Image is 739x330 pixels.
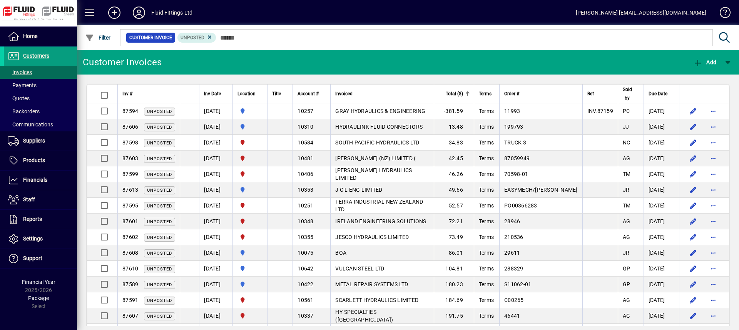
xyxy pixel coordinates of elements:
span: Staff [23,196,35,202]
td: [DATE] [199,182,232,198]
div: Invoiced [335,90,429,98]
span: TERRA INDUSTRIAL NEW ZEALAND LTD [335,199,423,212]
span: Unposted [147,235,172,240]
span: 87610 [122,265,138,272]
a: Backorders [4,105,77,118]
td: [DATE] [199,277,232,292]
td: [DATE] [199,261,232,277]
span: Location [237,90,256,98]
td: [DATE] [199,245,232,261]
button: Profile [127,6,151,20]
div: Account # [298,90,326,98]
span: 87594 [122,108,138,114]
span: AG [623,313,630,319]
span: Ref [587,90,594,98]
span: CHRISTCHURCH [237,217,262,226]
a: Quotes [4,92,77,105]
span: Customer Invoice [129,34,172,41]
span: Unposted [147,219,172,224]
span: Financial Year [22,279,55,285]
a: Communications [4,118,77,131]
td: 184.69 [434,292,474,308]
span: Support [23,255,42,261]
td: [DATE] [199,151,232,166]
span: Products [23,157,45,163]
span: GRAY HYDRAULICS & ENGINEERING [335,108,425,114]
span: S11062-01 [504,281,531,287]
span: AG [623,218,630,224]
button: Edit [687,105,699,117]
span: CHRISTCHURCH [237,170,262,178]
span: Unposted [147,282,172,287]
button: More options [707,215,719,227]
td: [DATE] [644,229,679,245]
span: 199793 [504,124,523,130]
span: 87598 [122,139,138,146]
a: Suppliers [4,131,77,151]
span: Terms [479,187,494,193]
span: Unposted [181,35,204,40]
span: Account # [298,90,319,98]
button: More options [707,310,719,322]
button: More options [707,247,719,259]
td: [DATE] [644,119,679,135]
span: Due Date [649,90,667,98]
span: C00265 [504,297,524,303]
td: [DATE] [199,229,232,245]
span: 10310 [298,124,313,130]
span: Terms [479,218,494,224]
div: Total ($) [439,90,470,98]
span: 87608 [122,250,138,256]
span: Inv Date [204,90,221,98]
span: Terms [479,124,494,130]
span: JJ [623,124,629,130]
span: Financials [23,177,47,183]
span: AUCKLAND [237,280,262,289]
a: Products [4,151,77,170]
td: [DATE] [644,151,679,166]
td: 52.57 [434,198,474,214]
span: Home [23,33,37,39]
button: Edit [687,168,699,180]
td: [DATE] [644,214,679,229]
div: Ref [587,90,613,98]
span: Order # [504,90,519,98]
span: Settings [23,235,43,242]
span: TRUCK 3 [504,139,526,146]
span: J C L ENG LIMITED [335,187,382,193]
span: 46441 [504,313,520,319]
span: Unposted [147,156,172,161]
span: Unposted [147,125,172,130]
span: Unposted [147,314,172,319]
span: CHRISTCHURCH [237,138,262,147]
td: [DATE] [644,166,679,182]
span: Terms [479,250,494,256]
button: Edit [687,278,699,290]
td: [DATE] [199,308,232,324]
td: 34.83 [434,135,474,151]
a: Financials [4,171,77,190]
button: Filter [83,31,113,45]
span: 10422 [298,281,313,287]
span: AG [623,297,630,303]
button: Edit [687,294,699,306]
td: 104.81 [434,261,474,277]
span: Inv # [122,90,132,98]
span: 10257 [298,108,313,114]
span: GP [623,281,630,287]
button: More options [707,168,719,180]
span: Unposted [147,267,172,272]
span: AG [623,155,630,161]
span: 10075 [298,250,313,256]
span: IRELAND ENGINEERING SOLUTIONS [335,218,426,224]
button: Edit [687,184,699,196]
td: [DATE] [644,245,679,261]
button: Edit [687,199,699,212]
button: More options [707,278,719,290]
span: Terms [479,313,494,319]
span: Unposted [147,109,172,114]
td: [DATE] [644,182,679,198]
button: More options [707,136,719,149]
span: Invoiced [335,90,353,98]
span: CHRISTCHURCH [237,201,262,210]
